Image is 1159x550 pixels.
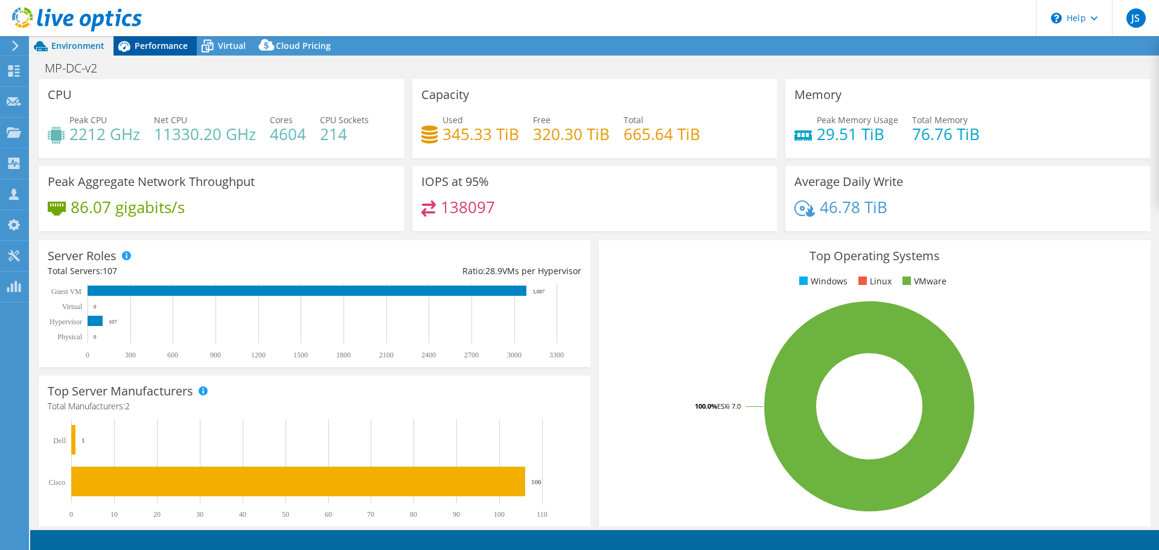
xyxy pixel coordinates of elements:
h4: 4604 [270,127,306,141]
h4: 2212 GHz [69,127,140,141]
h4: 46.78 TiB [820,200,887,214]
text: 900 [210,351,221,359]
text: Dell [53,436,66,445]
h4: 11330.20 GHz [154,127,256,141]
text: 50 [282,510,289,519]
h4: 320.30 TiB [533,127,610,141]
text: 300 [125,351,136,359]
li: Windows [796,275,848,288]
text: 100 [494,510,505,519]
h4: 138097 [441,200,495,214]
text: Virtual [62,302,83,311]
span: JS [1126,8,1146,28]
text: 107 [109,319,117,325]
text: 80 [410,510,417,519]
li: VMware [899,275,947,288]
text: 3,087 [532,289,545,295]
h3: Server Roles [48,249,117,263]
span: 28.9 [485,265,502,277]
text: 30 [196,510,203,519]
h4: 76.76 TiB [912,127,980,141]
text: 106 [531,478,541,485]
span: Cores [270,114,293,126]
li: Linux [855,275,892,288]
text: 1200 [251,351,266,359]
text: 1800 [336,351,351,359]
span: 2 [125,400,130,412]
text: Hypervisor [49,318,82,326]
text: 20 [153,510,161,519]
text: Cisco [49,478,65,487]
text: 1 [81,436,85,444]
text: 0 [94,304,97,310]
div: Total Servers: [48,264,314,278]
span: Used [442,114,463,126]
span: Total [624,114,643,126]
text: 2400 [421,351,436,359]
h4: 665.64 TiB [624,127,700,141]
span: CPU Sockets [320,114,369,126]
h3: Top Server Manufacturers [48,385,193,398]
text: 600 [167,351,178,359]
h3: Average Daily Write [794,175,903,188]
text: 0 [86,351,89,359]
svg: \n [1051,13,1062,24]
div: Ratio: VMs per Hypervisor [314,264,581,278]
h3: Peak Aggregate Network Throughput [48,175,255,188]
h3: IOPS at 95% [421,175,489,188]
text: 3300 [549,351,564,359]
span: Peak CPU [69,114,107,126]
text: 10 [110,510,118,519]
text: 1500 [293,351,308,359]
text: 0 [69,510,73,519]
text: Physical [57,333,82,341]
text: 2100 [379,351,394,359]
h4: 214 [320,127,369,141]
span: Total Memory [912,114,968,126]
tspan: ESXi 7.0 [717,401,741,411]
span: Free [533,114,551,126]
span: Net CPU [154,114,187,126]
h4: 345.33 TiB [442,127,519,141]
tspan: 100.0% [695,401,717,411]
text: 60 [325,510,332,519]
text: 90 [453,510,460,519]
span: Environment [51,40,104,51]
h3: Memory [794,88,841,101]
span: Virtual [218,40,246,51]
h4: Total Manufacturers: [48,400,581,413]
h4: 86.07 gigabits/s [71,200,185,214]
span: Peak Memory Usage [817,114,898,126]
span: Performance [135,40,188,51]
span: 107 [103,265,117,277]
text: Guest VM [51,287,81,296]
text: 70 [367,510,374,519]
text: 0 [94,334,97,340]
h3: Top Operating Systems [608,249,1141,263]
text: 110 [537,510,548,519]
text: 2700 [464,351,479,359]
text: 3000 [507,351,522,359]
h4: 29.51 TiB [817,127,898,141]
h1: MP-DC-v2 [39,62,116,75]
span: Cloud Pricing [276,40,331,51]
h3: CPU [48,88,72,101]
h3: Capacity [421,88,469,101]
text: 40 [239,510,246,519]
